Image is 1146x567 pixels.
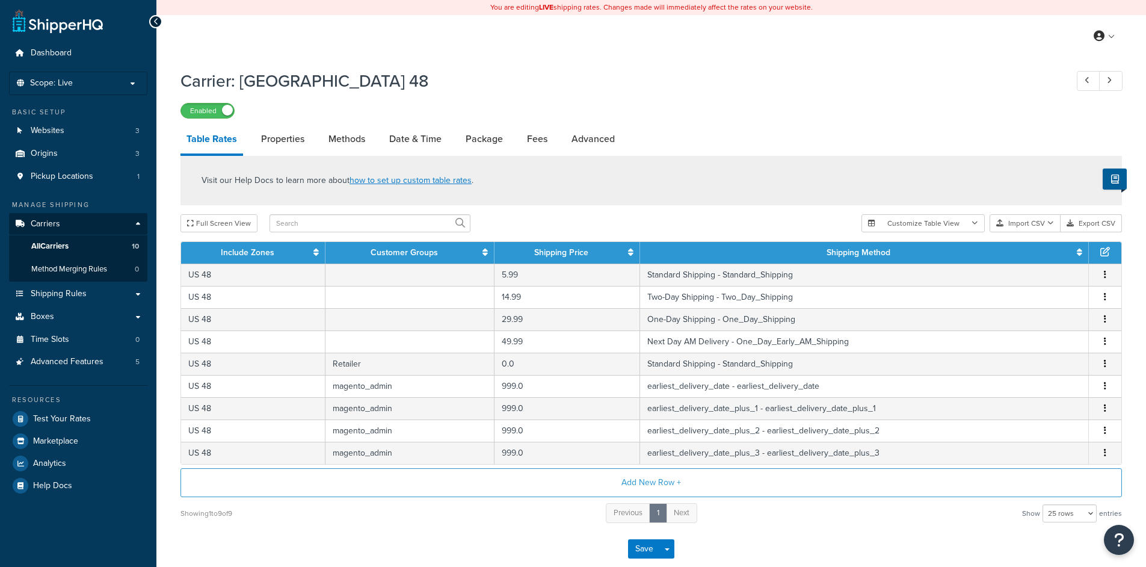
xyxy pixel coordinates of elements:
[640,397,1089,420] td: earliest_delivery_date_plus_1 - earliest_delivery_date_plus_1
[9,329,147,351] a: Time Slots0
[9,143,147,165] a: Origins3
[9,453,147,474] a: Analytics
[9,213,147,282] li: Carriers
[137,172,140,182] span: 1
[521,125,553,153] a: Fees
[33,481,72,491] span: Help Docs
[494,330,640,353] td: 49.99
[31,149,58,159] span: Origins
[640,286,1089,308] td: Two-Day Shipping - Two_Day_Shipping
[9,143,147,165] li: Origins
[565,125,621,153] a: Advanced
[31,48,72,58] span: Dashboard
[640,353,1089,375] td: Standard Shipping - Standard_Shipping
[1103,169,1127,190] button: Show Help Docs
[9,408,147,430] a: Test Your Rates
[181,104,234,118] label: Enabled
[31,172,93,182] span: Pickup Locations
[371,246,438,259] a: Customer Groups
[494,264,640,286] td: 5.99
[614,507,642,518] span: Previous
[494,442,640,464] td: 999.0
[640,375,1089,397] td: earliest_delivery_date - earliest_delivery_date
[31,241,69,252] span: All Carriers
[9,283,147,305] a: Shipping Rules
[322,125,371,153] a: Methods
[33,414,91,424] span: Test Your Rates
[9,166,147,188] a: Pickup Locations1
[350,174,472,187] a: how to set up custom table rates
[494,353,640,375] td: 0.0
[861,214,985,232] button: Customize Table View
[135,149,140,159] span: 3
[9,120,147,142] li: Websites
[180,125,243,156] a: Table Rates
[31,264,107,274] span: Method Merging Rules
[31,312,54,322] span: Boxes
[9,235,147,258] a: AllCarriers10
[180,214,257,232] button: Full Screen View
[325,353,494,375] td: Retailer
[180,505,232,522] div: Showing 1 to 9 of 9
[494,397,640,420] td: 999.0
[539,2,553,13] b: LIVE
[1022,505,1040,522] span: Show
[9,329,147,351] li: Time Slots
[9,306,147,328] a: Boxes
[628,539,661,559] button: Save
[31,219,60,229] span: Carriers
[674,507,689,518] span: Next
[666,503,697,523] a: Next
[180,468,1122,497] button: Add New Row +
[9,351,147,373] li: Advanced Features
[1099,71,1123,91] a: Next Record
[9,258,147,280] li: Method Merging Rules
[640,264,1089,286] td: Standard Shipping - Standard_Shipping
[31,126,64,136] span: Websites
[534,246,588,259] a: Shipping Price
[135,264,139,274] span: 0
[181,397,325,420] td: US 48
[1104,525,1134,555] button: Open Resource Center
[494,286,640,308] td: 14.99
[31,289,87,299] span: Shipping Rules
[221,246,274,259] a: Include Zones
[33,459,66,469] span: Analytics
[30,78,73,88] span: Scope: Live
[9,475,147,497] a: Help Docs
[460,125,509,153] a: Package
[132,241,139,252] span: 10
[640,308,1089,330] td: One-Day Shipping - One_Day_Shipping
[325,442,494,464] td: magento_admin
[1061,214,1122,232] button: Export CSV
[640,442,1089,464] td: earliest_delivery_date_plus_3 - earliest_delivery_date_plus_3
[325,397,494,420] td: magento_admin
[325,420,494,442] td: magento_admin
[1099,505,1122,522] span: entries
[494,420,640,442] td: 999.0
[9,430,147,452] a: Marketplace
[9,213,147,235] a: Carriers
[640,330,1089,353] td: Next Day AM Delivery - One_Day_Early_AM_Shipping
[270,214,470,232] input: Search
[181,442,325,464] td: US 48
[827,246,890,259] a: Shipping Method
[181,353,325,375] td: US 48
[180,69,1055,93] h1: Carrier: [GEOGRAPHIC_DATA] 48
[135,335,140,345] span: 0
[1077,71,1100,91] a: Previous Record
[31,357,103,367] span: Advanced Features
[33,436,78,447] span: Marketplace
[181,308,325,330] td: US 48
[640,420,1089,442] td: earliest_delivery_date_plus_2 - earliest_delivery_date_plus_2
[135,357,140,367] span: 5
[181,375,325,397] td: US 48
[9,258,147,280] a: Method Merging Rules0
[9,42,147,64] a: Dashboard
[649,503,667,523] a: 1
